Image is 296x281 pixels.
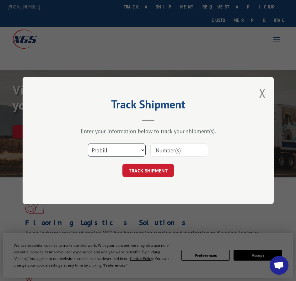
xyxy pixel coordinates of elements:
button: TRACK SHIPMENT [122,164,174,177]
button: Close modal [259,85,266,101]
input: Number(s) [150,143,208,157]
div: Enter your information below to track your shipment(s). [54,127,242,135]
div: Ouvrir le chat [270,256,288,275]
h2: Track Shipment [54,100,242,112]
